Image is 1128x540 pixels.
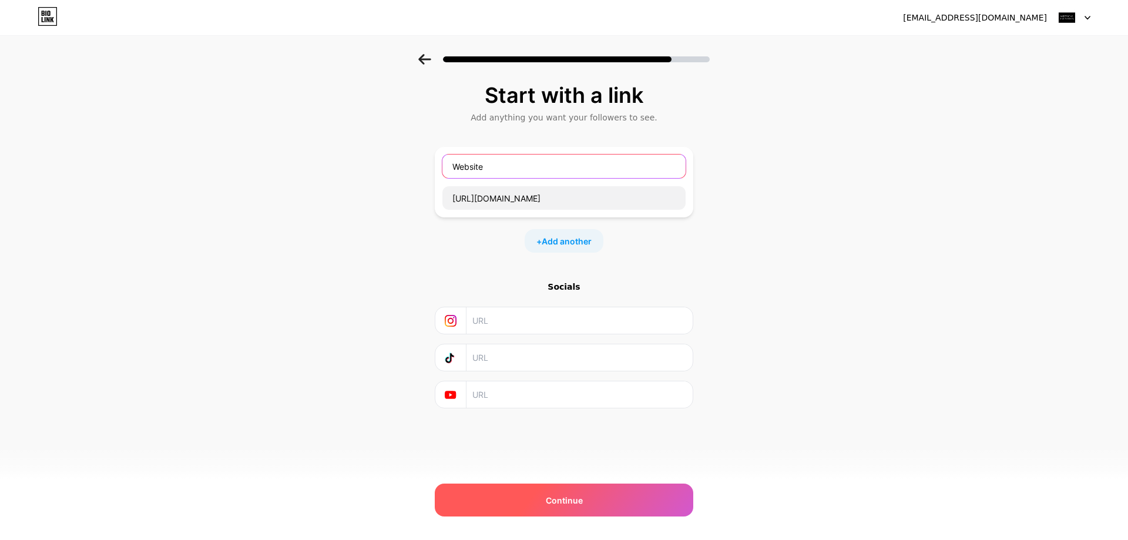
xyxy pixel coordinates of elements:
span: Continue [546,494,583,507]
div: [EMAIL_ADDRESS][DOMAIN_NAME] [903,12,1047,24]
div: Add anything you want your followers to see. [441,112,687,123]
span: Add another [542,235,592,247]
input: Link name [442,155,686,178]
input: URL [472,344,686,371]
div: Start with a link [441,83,687,107]
img: medicalwigsfemperial [1056,6,1078,29]
input: URL [472,381,686,408]
input: URL [472,307,686,334]
div: + [525,229,603,253]
div: Socials [435,281,693,293]
input: URL [442,186,686,210]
